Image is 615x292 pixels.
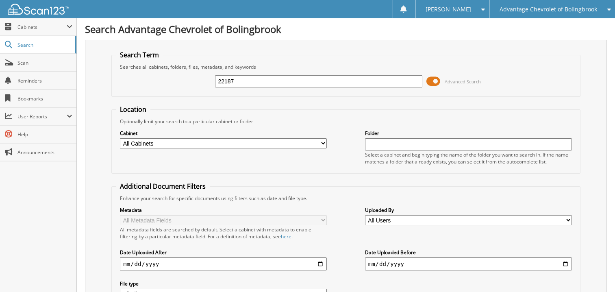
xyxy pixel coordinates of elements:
[120,207,327,214] label: Metadata
[116,182,210,191] legend: Additional Document Filters
[17,131,72,138] span: Help
[365,207,572,214] label: Uploaded By
[365,151,572,165] div: Select a cabinet and begin typing the name of the folder you want to search in. If the name match...
[120,130,327,137] label: Cabinet
[120,226,327,240] div: All metadata fields are searched by default. Select a cabinet with metadata to enable filtering b...
[116,195,576,202] div: Enhance your search for specific documents using filters such as date and file type.
[281,233,291,240] a: here
[445,78,481,85] span: Advanced Search
[120,257,327,270] input: start
[17,95,72,102] span: Bookmarks
[17,77,72,84] span: Reminders
[17,24,67,31] span: Cabinets
[120,249,327,256] label: Date Uploaded After
[365,257,572,270] input: end
[17,149,72,156] span: Announcements
[365,130,572,137] label: Folder
[17,59,72,66] span: Scan
[116,63,576,70] div: Searches all cabinets, folders, files, metadata, and keywords
[426,7,471,12] span: [PERSON_NAME]
[8,4,69,15] img: scan123-logo-white.svg
[17,113,67,120] span: User Reports
[116,105,150,114] legend: Location
[120,280,327,287] label: File type
[17,41,71,48] span: Search
[500,7,597,12] span: Advantage Chevrolet of Bolingbrook
[85,22,607,36] h1: Search Advantage Chevrolet of Bolingbrook
[365,249,572,256] label: Date Uploaded Before
[116,118,576,125] div: Optionally limit your search to a particular cabinet or folder
[116,50,163,59] legend: Search Term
